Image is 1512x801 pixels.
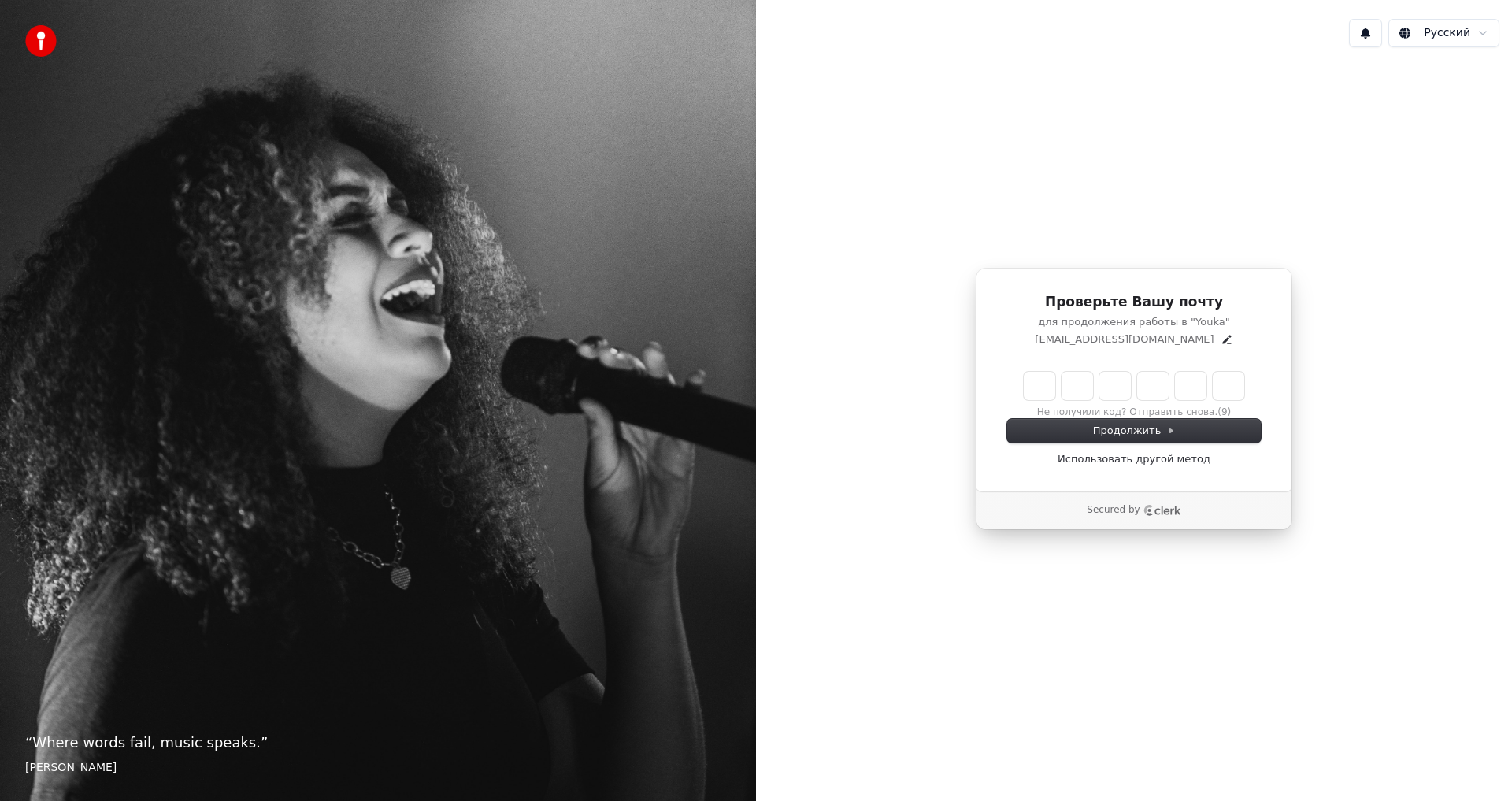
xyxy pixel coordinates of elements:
[1143,505,1181,516] a: Clerk logo
[1007,315,1261,329] p: для продолжения работы в "Youka"
[25,760,731,776] footer: [PERSON_NAME]
[1024,372,1244,400] input: Enter verification code
[25,25,57,57] img: youka
[25,732,731,754] p: “ Where words fail, music speaks. ”
[1093,424,1176,438] span: Продолжить
[1035,332,1214,347] p: [EMAIL_ADDRESS][DOMAIN_NAME]
[1007,293,1261,312] h1: Проверьте Вашу почту
[1007,419,1261,443] button: Продолжить
[1087,504,1140,517] p: Secured by
[1221,333,1233,346] button: Edit
[1058,452,1210,466] a: Использовать другой метод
